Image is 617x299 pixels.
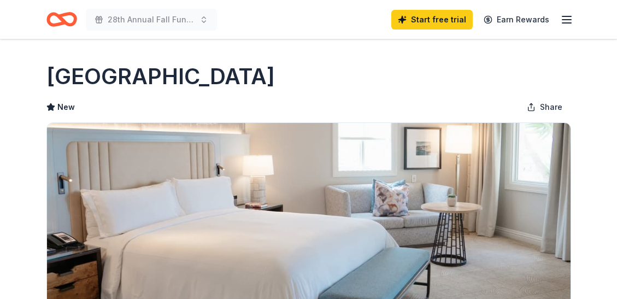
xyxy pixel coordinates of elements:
span: Share [540,101,562,114]
h1: [GEOGRAPHIC_DATA] [46,61,275,92]
button: Share [518,96,571,118]
button: 28th Annual Fall Fundraiser, Murder Mystery Luncheon and Auction [86,9,217,31]
span: 28th Annual Fall Fundraiser, Murder Mystery Luncheon and Auction [108,13,195,26]
span: New [57,101,75,114]
a: Earn Rewards [477,10,556,30]
a: Start free trial [391,10,473,30]
a: Home [46,7,77,32]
